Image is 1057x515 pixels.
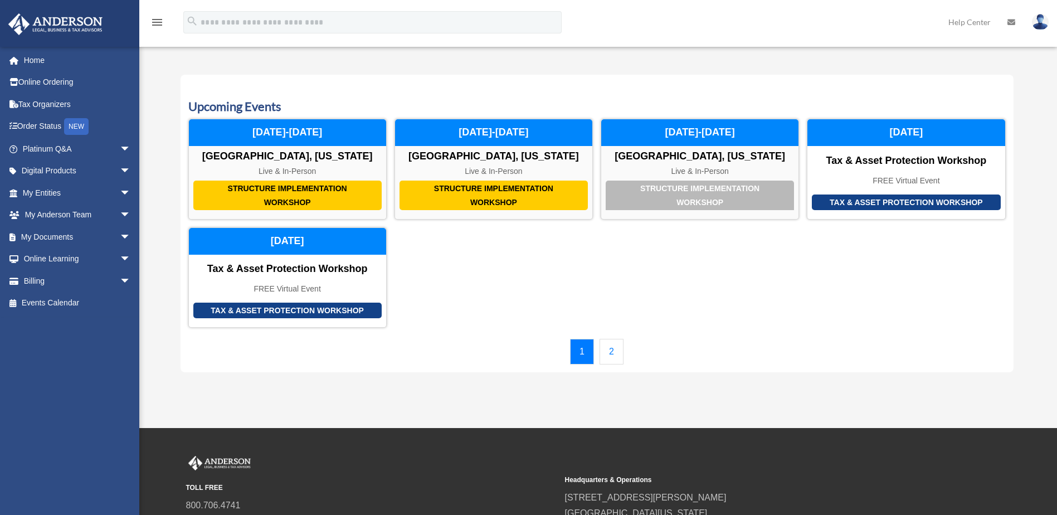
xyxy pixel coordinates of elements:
[8,93,148,115] a: Tax Organizers
[189,167,386,176] div: Live & In-Person
[570,339,594,365] a: 1
[1032,14,1049,30] img: User Pic
[189,284,386,294] div: FREE Virtual Event
[64,118,89,135] div: NEW
[8,49,148,71] a: Home
[150,16,164,29] i: menu
[606,181,794,210] div: Structure Implementation Workshop
[807,155,1005,167] div: Tax & Asset Protection Workshop
[8,292,142,314] a: Events Calendar
[189,150,386,163] div: [GEOGRAPHIC_DATA], [US_STATE]
[400,181,588,210] div: Structure Implementation Workshop
[394,119,593,220] a: Structure Implementation Workshop [GEOGRAPHIC_DATA], [US_STATE] Live & In-Person [DATE]-[DATE]
[565,493,727,502] a: [STREET_ADDRESS][PERSON_NAME]
[8,182,148,204] a: My Entitiesarrow_drop_down
[193,303,382,319] div: Tax & Asset Protection Workshop
[600,339,624,365] a: 2
[395,119,592,146] div: [DATE]-[DATE]
[120,270,142,293] span: arrow_drop_down
[189,228,386,255] div: [DATE]
[150,20,164,29] a: menu
[186,456,253,470] img: Anderson Advisors Platinum Portal
[189,263,386,275] div: Tax & Asset Protection Workshop
[8,270,148,292] a: Billingarrow_drop_down
[189,119,386,146] div: [DATE]-[DATE]
[5,13,106,35] img: Anderson Advisors Platinum Portal
[395,167,592,176] div: Live & In-Person
[807,119,1005,146] div: [DATE]
[8,138,148,160] a: Platinum Q&Aarrow_drop_down
[807,119,1005,220] a: Tax & Asset Protection Workshop Tax & Asset Protection Workshop FREE Virtual Event [DATE]
[601,119,798,146] div: [DATE]-[DATE]
[8,226,148,248] a: My Documentsarrow_drop_down
[395,150,592,163] div: [GEOGRAPHIC_DATA], [US_STATE]
[186,15,198,27] i: search
[188,119,387,220] a: Structure Implementation Workshop [GEOGRAPHIC_DATA], [US_STATE] Live & In-Person [DATE]-[DATE]
[8,248,148,270] a: Online Learningarrow_drop_down
[565,474,936,486] small: Headquarters & Operations
[120,248,142,271] span: arrow_drop_down
[120,138,142,161] span: arrow_drop_down
[120,204,142,227] span: arrow_drop_down
[186,482,557,494] small: TOLL FREE
[8,115,148,138] a: Order StatusNEW
[120,182,142,205] span: arrow_drop_down
[188,98,1006,115] h3: Upcoming Events
[601,150,798,163] div: [GEOGRAPHIC_DATA], [US_STATE]
[8,160,148,182] a: Digital Productsarrow_drop_down
[120,226,142,249] span: arrow_drop_down
[8,71,148,94] a: Online Ordering
[8,204,148,226] a: My Anderson Teamarrow_drop_down
[812,195,1000,211] div: Tax & Asset Protection Workshop
[807,176,1005,186] div: FREE Virtual Event
[601,167,798,176] div: Live & In-Person
[601,119,799,220] a: Structure Implementation Workshop [GEOGRAPHIC_DATA], [US_STATE] Live & In-Person [DATE]-[DATE]
[193,181,382,210] div: Structure Implementation Workshop
[120,160,142,183] span: arrow_drop_down
[188,227,387,328] a: Tax & Asset Protection Workshop Tax & Asset Protection Workshop FREE Virtual Event [DATE]
[186,501,241,510] a: 800.706.4741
